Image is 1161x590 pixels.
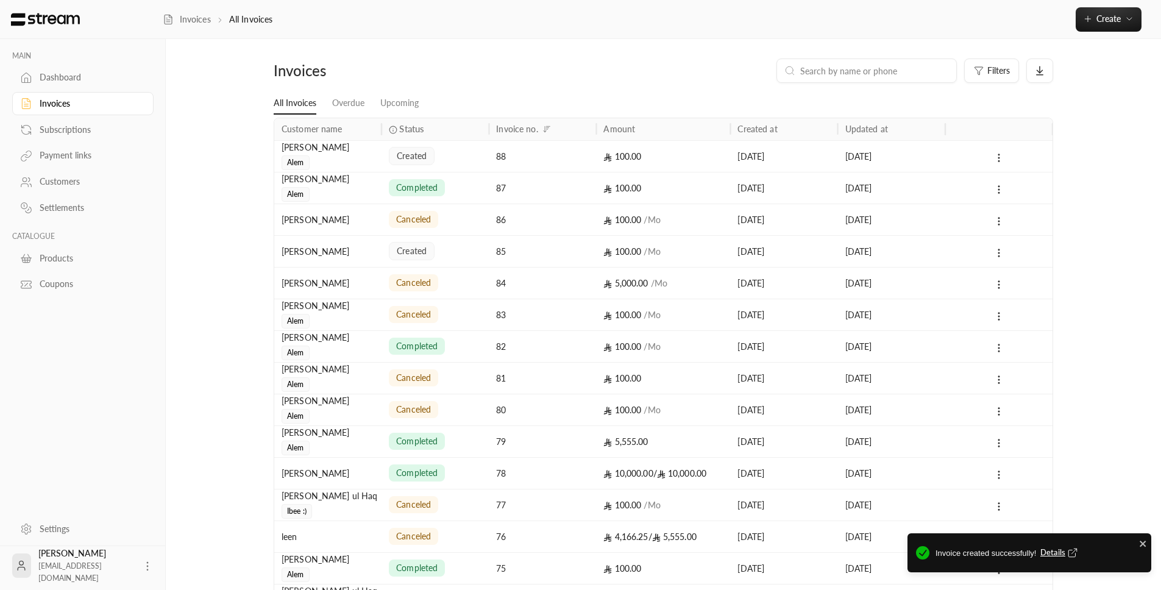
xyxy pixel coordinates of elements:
a: Payment links [12,144,154,168]
div: [DATE] [845,268,938,299]
div: [DATE] [845,521,938,552]
a: Overdue [332,93,364,114]
span: canceled [396,308,431,321]
div: [PERSON_NAME] [282,141,374,154]
span: 4,166.25 / [603,531,652,542]
span: / Mo [644,500,660,510]
span: Invoice created successfully! [936,547,1143,561]
button: close [1139,537,1148,549]
div: Created at [737,124,777,134]
span: Alem [282,346,310,360]
div: [DATE] [737,331,830,362]
div: [PERSON_NAME] [282,331,374,344]
span: completed [396,467,438,479]
a: Invoices [12,92,154,116]
div: [PERSON_NAME] [282,426,374,439]
div: Products [40,252,138,265]
span: canceled [396,530,431,542]
div: Invoices [274,61,460,80]
div: [PERSON_NAME] [38,547,134,584]
div: 100.00 [603,204,723,235]
div: Payment links [40,149,138,162]
div: Updated at [845,124,888,134]
div: 100.00 [603,553,723,584]
span: canceled [396,277,431,289]
div: Dashboard [40,71,138,84]
div: [DATE] [845,172,938,204]
div: leen [282,521,374,552]
img: Logo [10,13,81,26]
div: Customer name [282,124,343,134]
div: [DATE] [845,236,938,267]
span: completed [396,435,438,447]
span: / Mo [644,405,660,415]
div: [PERSON_NAME] [282,172,374,186]
div: [DATE] [737,489,830,521]
div: [PERSON_NAME] [282,204,374,235]
a: Customers [12,170,154,194]
span: completed [396,562,438,574]
input: Search by name or phone [800,64,949,77]
div: [PERSON_NAME] [282,363,374,376]
span: Status [399,123,424,135]
span: canceled [396,213,431,226]
span: Alem [282,314,310,329]
div: [DATE] [737,458,830,489]
div: 82 [496,331,589,362]
span: Details [1040,547,1081,559]
span: canceled [396,499,431,511]
span: 10,000.00 / [603,468,656,478]
div: [PERSON_NAME] ul Haq [282,489,374,503]
div: 100.00 [603,236,723,267]
div: 87 [496,172,589,204]
div: Settlements [40,202,138,214]
div: Invoices [40,98,138,110]
div: Invoice no. [496,124,538,134]
span: / Mo [644,341,660,352]
span: / Mo [644,215,660,225]
div: [PERSON_NAME] [282,458,374,489]
p: CATALOGUE [12,232,154,241]
span: / Mo [644,310,660,320]
span: Create [1096,13,1121,24]
div: [PERSON_NAME] [282,236,374,267]
div: [DATE] [737,394,830,425]
div: [DATE] [845,426,938,457]
div: [DATE] [737,521,830,552]
div: [DATE] [737,204,830,235]
div: 5,000.00 [603,268,723,299]
div: [PERSON_NAME] [282,553,374,566]
div: 88 [496,141,589,172]
a: Upcoming [380,93,419,114]
span: canceled [396,403,431,416]
div: 83 [496,299,589,330]
span: / Mo [651,278,667,288]
div: [DATE] [845,299,938,330]
span: Alem [282,187,310,202]
div: [DATE] [845,553,938,584]
span: Alem [282,409,310,424]
div: Settings [40,523,138,535]
div: 100.00 [603,394,723,425]
div: [DATE] [737,299,830,330]
div: [PERSON_NAME] [282,299,374,313]
span: Alem [282,155,310,170]
div: Subscriptions [40,124,138,136]
div: 76 [496,521,589,552]
div: [DATE] [845,458,938,489]
div: 78 [496,458,589,489]
div: 77 [496,489,589,521]
div: [DATE] [737,363,830,394]
div: Customers [40,176,138,188]
span: canceled [396,372,431,384]
span: Alem [282,567,310,582]
div: [DATE] [845,331,938,362]
div: [DATE] [737,236,830,267]
span: Ibee :) [282,504,312,519]
div: 100.00 [603,363,723,394]
div: 80 [496,394,589,425]
div: [DATE] [737,426,830,457]
div: [DATE] [737,553,830,584]
div: 5,555.00 [603,521,723,552]
p: All Invoices [229,13,273,26]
